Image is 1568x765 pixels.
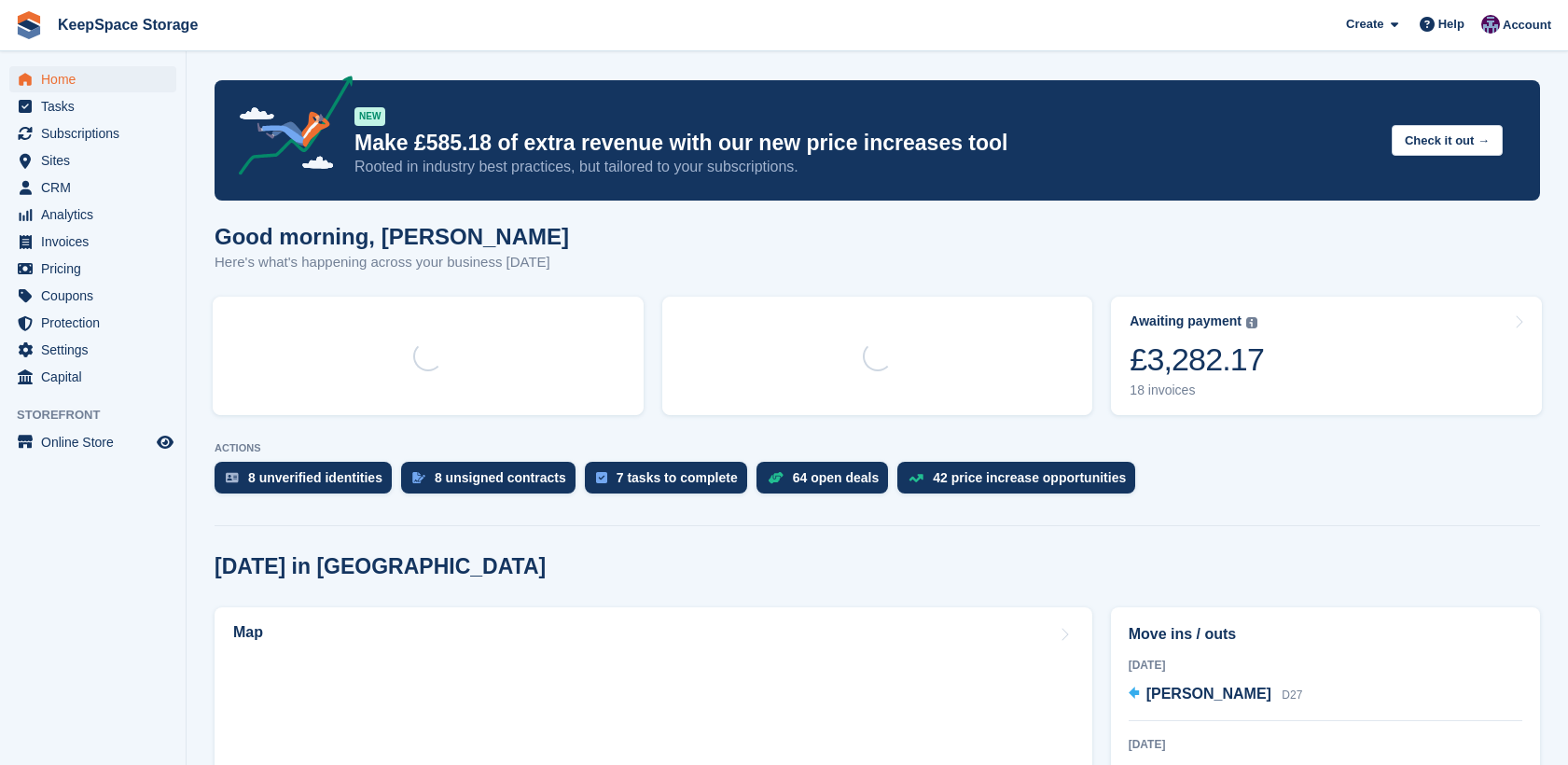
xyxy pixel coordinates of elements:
[756,462,898,503] a: 64 open deals
[1392,125,1503,156] button: Check it out →
[41,283,153,309] span: Coupons
[9,229,176,255] a: menu
[1111,297,1542,415] a: Awaiting payment £3,282.17 18 invoices
[215,252,569,273] p: Here's what's happening across your business [DATE]
[9,429,176,455] a: menu
[9,337,176,363] a: menu
[354,107,385,126] div: NEW
[412,472,425,483] img: contract_signature_icon-13c848040528278c33f63329250d36e43548de30e8caae1d1a13099fd9432cc5.svg
[401,462,585,503] a: 8 unsigned contracts
[41,202,153,228] span: Analytics
[1282,688,1302,702] span: D27
[9,93,176,119] a: menu
[9,310,176,336] a: menu
[354,157,1377,177] p: Rooted in industry best practices, but tailored to your subscriptions.
[41,93,153,119] span: Tasks
[41,429,153,455] span: Online Store
[909,474,923,482] img: price_increase_opportunities-93ffe204e8149a01c8c9dc8f82e8f89637d9d84a8eef4429ea346261dce0b2c0.svg
[1246,317,1257,328] img: icon-info-grey-7440780725fd019a000dd9b08b2336e03edf1995a4989e88bcd33f0948082b44.svg
[233,624,263,641] h2: Map
[9,283,176,309] a: menu
[9,174,176,201] a: menu
[1130,341,1264,379] div: £3,282.17
[41,337,153,363] span: Settings
[1129,683,1303,707] a: [PERSON_NAME] D27
[585,462,756,503] a: 7 tasks to complete
[9,147,176,174] a: menu
[596,472,607,483] img: task-75834270c22a3079a89374b754ae025e5fb1db73e45f91037f5363f120a921f8.svg
[215,462,401,503] a: 8 unverified identities
[154,431,176,453] a: Preview store
[9,256,176,282] a: menu
[1346,15,1383,34] span: Create
[354,130,1377,157] p: Make £585.18 of extra revenue with our new price increases tool
[41,66,153,92] span: Home
[9,364,176,390] a: menu
[1438,15,1464,34] span: Help
[1129,623,1522,646] h2: Move ins / outs
[41,147,153,174] span: Sites
[17,406,186,424] span: Storefront
[1146,686,1271,702] span: [PERSON_NAME]
[435,470,566,485] div: 8 unsigned contracts
[41,364,153,390] span: Capital
[223,76,354,182] img: price-adjustments-announcement-icon-8257ccfd72463d97f412b2fc003d46551f7dbcb40ab6d574587a9cd5c0d94...
[1130,382,1264,398] div: 18 invoices
[793,470,880,485] div: 64 open deals
[1129,657,1522,674] div: [DATE]
[215,224,569,249] h1: Good morning, [PERSON_NAME]
[9,202,176,228] a: menu
[41,174,153,201] span: CRM
[15,11,43,39] img: stora-icon-8386f47178a22dfd0bd8f6a31ec36ba5ce8667c1dd55bd0f319d3a0aa187defe.svg
[41,120,153,146] span: Subscriptions
[768,471,784,484] img: deal-1b604bf984904fb50ccaf53a9ad4b4a5d6e5aea283cecdc64d6e3604feb123c2.svg
[1130,313,1242,329] div: Awaiting payment
[248,470,382,485] div: 8 unverified identities
[41,310,153,336] span: Protection
[897,462,1145,503] a: 42 price increase opportunities
[9,120,176,146] a: menu
[9,66,176,92] a: menu
[41,256,153,282] span: Pricing
[41,229,153,255] span: Invoices
[1481,15,1500,34] img: Charlotte Jobling
[215,554,546,579] h2: [DATE] in [GEOGRAPHIC_DATA]
[1503,16,1551,35] span: Account
[226,472,239,483] img: verify_identity-adf6edd0f0f0b5bbfe63781bf79b02c33cf7c696d77639b501bdc392416b5a36.svg
[215,442,1540,454] p: ACTIONS
[50,9,205,40] a: KeepSpace Storage
[933,470,1126,485] div: 42 price increase opportunities
[1129,736,1522,753] div: [DATE]
[617,470,738,485] div: 7 tasks to complete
